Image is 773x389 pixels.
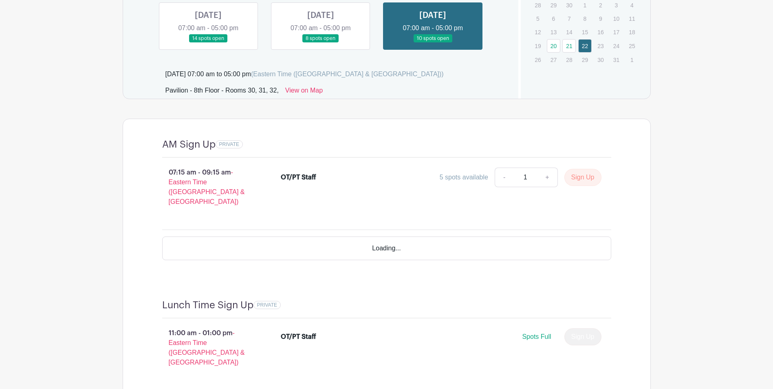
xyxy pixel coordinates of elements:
[594,53,607,66] p: 30
[610,40,623,52] p: 24
[165,69,444,79] div: [DATE] 07:00 am to 05:00 pm
[547,12,560,25] p: 6
[165,86,279,99] div: Pavilion - 8th Floor - Rooms 30, 31, 32,
[162,299,253,311] h4: Lunch Time Sign Up
[531,53,544,66] p: 26
[251,71,444,77] span: (Eastern Time ([GEOGRAPHIC_DATA] & [GEOGRAPHIC_DATA]))
[162,139,216,150] h4: AM Sign Up
[257,302,277,308] span: PRIVATE
[169,169,245,205] span: - Eastern Time ([GEOGRAPHIC_DATA] & [GEOGRAPHIC_DATA])
[610,26,623,38] p: 17
[531,40,544,52] p: 19
[547,39,560,53] a: 20
[281,332,316,342] div: OT/PT Staff
[594,40,607,52] p: 23
[162,236,611,260] div: Loading...
[578,12,592,25] p: 8
[594,26,607,38] p: 16
[169,329,245,366] span: - Eastern Time ([GEOGRAPHIC_DATA] & [GEOGRAPHIC_DATA])
[562,12,576,25] p: 7
[625,26,639,38] p: 18
[547,53,560,66] p: 27
[522,333,551,340] span: Spots Full
[625,53,639,66] p: 1
[562,39,576,53] a: 21
[531,12,544,25] p: 5
[610,53,623,66] p: 31
[149,325,268,371] p: 11:00 am - 01:00 pm
[625,12,639,25] p: 11
[562,26,576,38] p: 14
[578,53,592,66] p: 29
[219,141,240,147] span: PRIVATE
[531,26,544,38] p: 12
[285,86,323,99] a: View on Map
[610,12,623,25] p: 10
[578,26,592,38] p: 15
[149,164,268,210] p: 07:15 am - 09:15 am
[547,26,560,38] p: 13
[562,53,576,66] p: 28
[440,172,488,182] div: 5 spots available
[537,168,557,187] a: +
[578,39,592,53] a: 22
[495,168,513,187] a: -
[594,12,607,25] p: 9
[564,169,601,186] button: Sign Up
[281,172,316,182] div: OT/PT Staff
[625,40,639,52] p: 25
